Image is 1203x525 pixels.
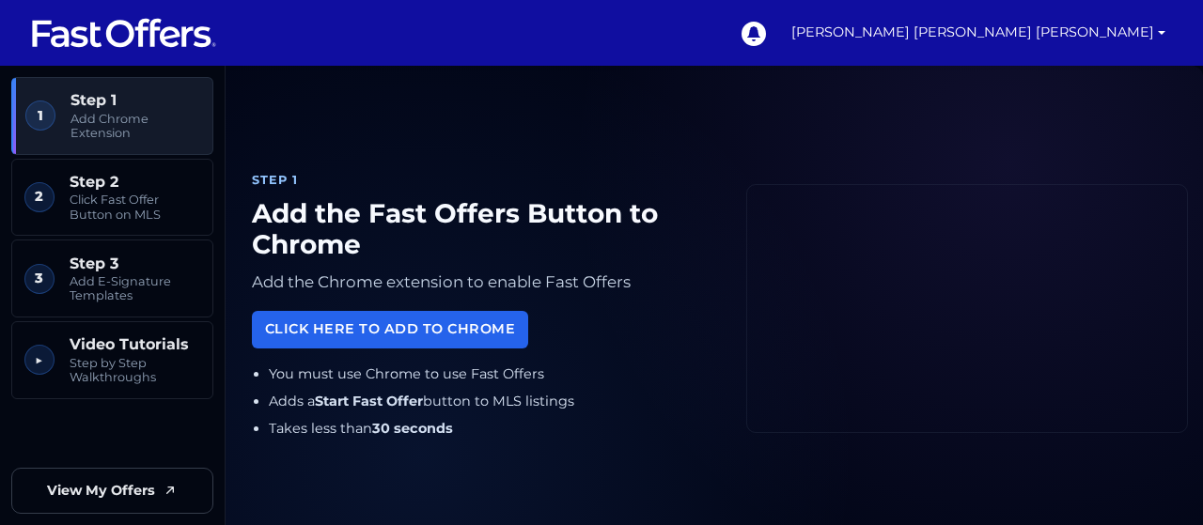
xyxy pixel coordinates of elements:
li: Adds a button to MLS listings [269,391,716,412]
a: Click Here to Add to Chrome [252,311,528,347]
span: 3 [24,264,55,294]
span: Add Chrome Extension [70,112,200,141]
span: Step 1 [70,91,200,109]
p: Add the Chrome extension to enable Fast Offers [252,269,716,296]
span: ▶︎ [24,345,55,375]
span: Step 3 [70,255,200,272]
span: 2 [24,182,55,212]
li: You must use Chrome to use Fast Offers [269,363,716,385]
span: Step 2 [70,173,200,191]
span: Video Tutorials [70,335,200,353]
a: 1 Step 1 Add Chrome Extension [11,77,213,155]
iframe: Fast Offers Chrome Extension [747,185,1187,432]
span: View My Offers [47,480,155,502]
span: Step by Step Walkthroughs [70,356,200,385]
span: 1 [25,100,55,131]
a: 3 Step 3 Add E-Signature Templates [11,239,213,317]
li: Takes less than [269,418,716,440]
span: Add E-Signature Templates [70,274,200,303]
a: ▶︎ Video Tutorials Step by Step Walkthroughs [11,321,213,399]
div: Step 1 [252,171,716,190]
strong: Start Fast Offer [315,393,423,409]
a: View My Offers [11,468,213,514]
a: 2 Step 2 Click Fast Offer Button on MLS [11,159,213,237]
span: Click Fast Offer Button on MLS [70,193,200,222]
h1: Add the Fast Offers Button to Chrome [252,198,716,261]
strong: 30 seconds [372,420,453,437]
